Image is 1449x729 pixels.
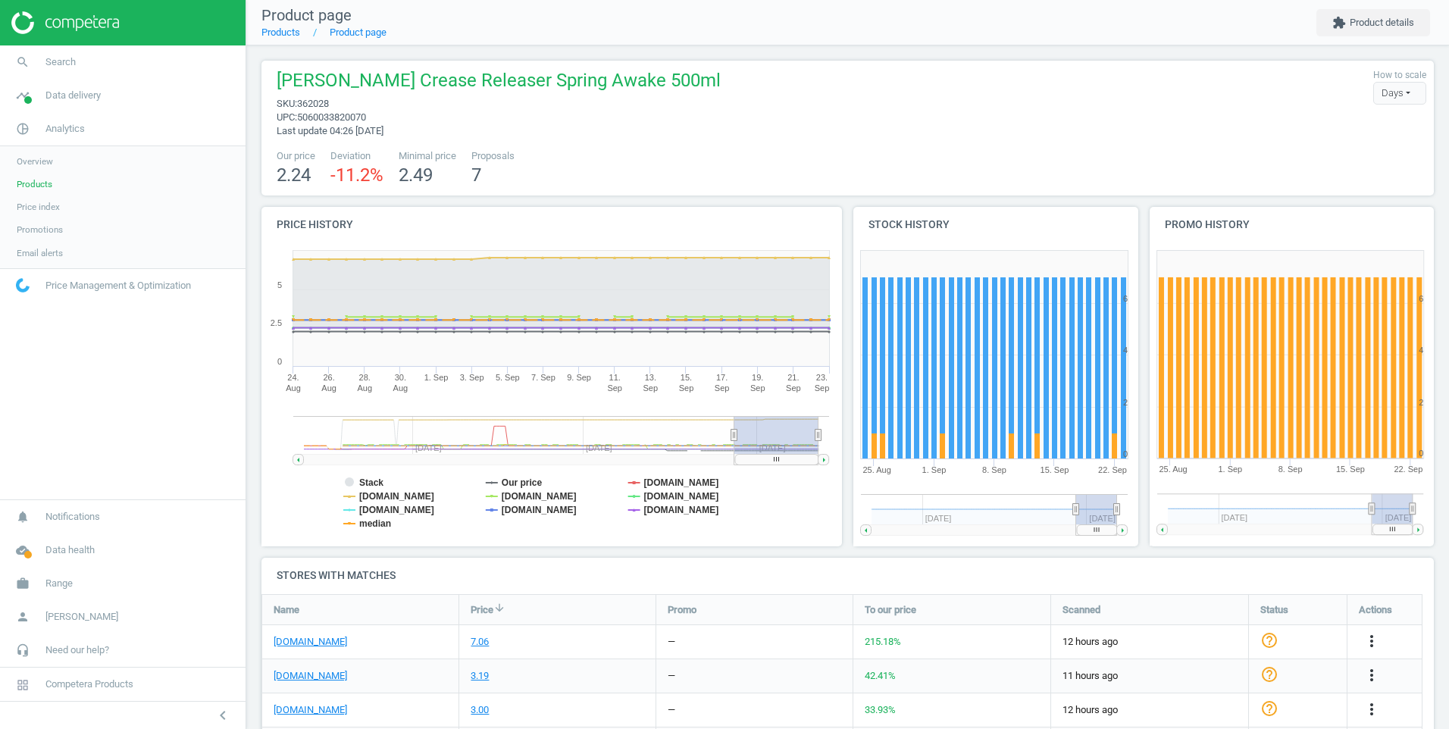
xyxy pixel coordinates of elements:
[8,536,37,565] i: cloud_done
[471,602,493,616] span: Price
[496,373,520,382] tspan: 5. Sep
[471,635,489,649] div: 7.06
[1062,703,1237,717] span: 12 hours ago
[1123,398,1128,407] text: 2
[16,278,30,293] img: wGWNvw8QSZomAAAAABJRU5ErkJggg==
[644,505,719,515] tspan: [DOMAIN_NAME]
[287,373,299,382] tspan: 24.
[17,155,53,167] span: Overview
[330,149,383,163] span: Deviation
[8,569,37,598] i: work
[644,477,719,488] tspan: [DOMAIN_NAME]
[45,279,191,293] span: Price Management & Optimization
[816,373,828,382] tspan: 23.
[1260,602,1288,616] span: Status
[297,111,366,123] span: 5060033820070
[471,669,489,683] div: 3.19
[787,373,799,382] tspan: 21.
[8,48,37,77] i: search
[1278,465,1303,474] tspan: 8. Sep
[502,491,577,502] tspan: [DOMAIN_NAME]
[393,383,408,393] tspan: Aug
[45,55,76,69] span: Search
[286,383,301,393] tspan: Aug
[750,383,765,393] tspan: Sep
[609,373,621,382] tspan: 11.
[1419,346,1423,355] text: 4
[668,635,675,649] div: —
[668,669,675,683] div: —
[1373,82,1426,105] div: Days
[1062,602,1100,616] span: Scanned
[45,643,109,657] span: Need our help?
[531,373,556,382] tspan: 7. Sep
[1363,666,1381,686] button: more_vert
[1123,449,1128,458] text: 0
[45,89,101,102] span: Data delivery
[277,280,282,289] text: 5
[1098,465,1127,474] tspan: 22. Sep
[8,502,37,531] i: notifications
[321,383,336,393] tspan: Aug
[424,373,449,382] tspan: 1. Sep
[359,518,391,529] tspan: median
[359,491,434,502] tspan: [DOMAIN_NAME]
[1218,465,1242,474] tspan: 1. Sep
[17,224,63,236] span: Promotions
[1316,9,1430,36] button: extensionProduct details
[277,98,297,109] span: sku :
[45,677,133,691] span: Competera Products
[277,357,282,366] text: 0
[277,125,383,136] span: Last update 04:26 [DATE]
[1394,465,1423,474] tspan: 22. Sep
[1386,677,1422,714] iframe: Intercom live chat
[716,373,728,382] tspan: 17.
[1062,635,1237,649] span: 12 hours ago
[1363,632,1381,652] button: more_vert
[982,465,1006,474] tspan: 8. Sep
[399,164,433,186] span: 2.49
[1332,16,1346,30] i: extension
[493,602,505,614] i: arrow_downward
[1363,666,1381,684] i: more_vert
[668,703,675,717] div: —
[274,703,347,717] a: [DOMAIN_NAME]
[1373,69,1426,82] label: How to scale
[399,149,456,163] span: Minimal price
[853,207,1138,242] h4: Stock history
[1419,294,1423,303] text: 6
[815,383,830,393] tspan: Sep
[607,383,622,393] tspan: Sep
[395,373,406,382] tspan: 30.
[45,543,95,557] span: Data health
[865,670,896,681] span: 42.41 %
[1062,669,1237,683] span: 11 hours ago
[865,704,896,715] span: 33.93 %
[277,68,721,97] span: [PERSON_NAME] Crease Releaser Spring Awake 500ml
[330,27,387,38] a: Product page
[277,164,311,186] span: 2.24
[1260,630,1278,649] i: help_outline
[1150,207,1435,242] h4: Promo history
[17,247,63,259] span: Email alerts
[17,201,60,213] span: Price index
[261,27,300,38] a: Products
[45,577,73,590] span: Range
[502,477,543,488] tspan: Our price
[1159,465,1187,474] tspan: 25. Aug
[681,373,692,382] tspan: 15.
[1419,398,1423,407] text: 2
[357,383,372,393] tspan: Aug
[1419,449,1423,458] text: 0
[502,505,577,515] tspan: [DOMAIN_NAME]
[1363,700,1381,720] button: more_vert
[645,373,656,382] tspan: 13.
[330,164,383,186] span: -11.2 %
[271,318,282,327] text: 2.5
[8,636,37,665] i: headset_mic
[865,602,916,616] span: To our price
[1041,465,1069,474] tspan: 15. Sep
[11,11,119,34] img: ajHJNr6hYgQAAAAASUVORK5CYII=
[1336,465,1365,474] tspan: 15. Sep
[8,81,37,110] i: timeline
